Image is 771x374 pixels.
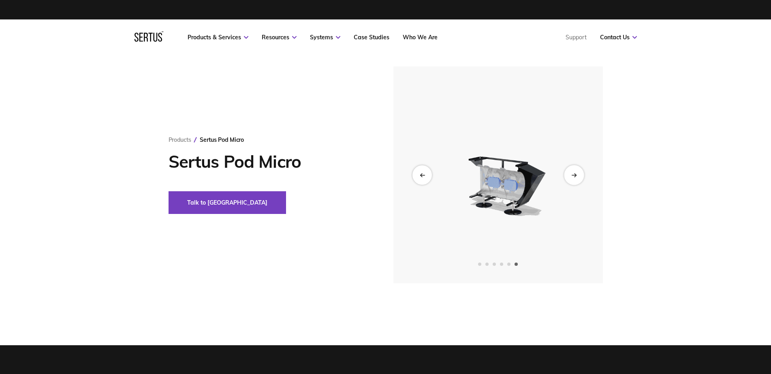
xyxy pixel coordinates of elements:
a: Resources [262,34,297,41]
a: Support [566,34,587,41]
span: Go to slide 2 [485,263,489,266]
a: Case Studies [354,34,389,41]
button: Talk to [GEOGRAPHIC_DATA] [169,191,286,214]
span: Go to slide 5 [507,263,510,266]
a: Who We Are [403,34,438,41]
iframe: Chat Widget [625,280,771,374]
a: Products & Services [188,34,248,41]
span: Go to slide 4 [500,263,503,266]
span: Go to slide 3 [493,263,496,266]
a: Contact Us [600,34,637,41]
div: Previous slide [412,165,432,185]
h1: Sertus Pod Micro [169,152,369,172]
a: Products [169,136,191,143]
a: Systems [310,34,340,41]
span: Go to slide 1 [478,263,481,266]
div: Next slide [564,165,584,185]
